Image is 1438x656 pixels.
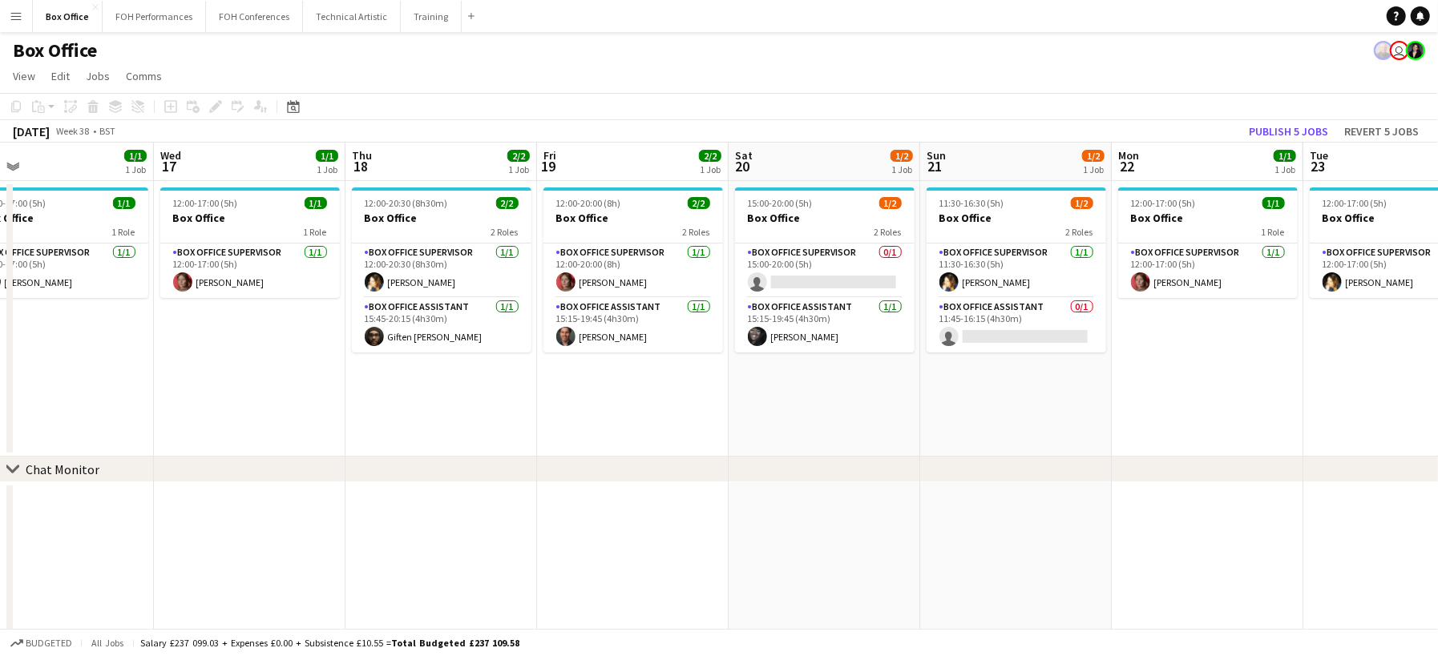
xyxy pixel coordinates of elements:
app-user-avatar: Millie Haldane [1390,41,1409,60]
span: Comms [126,69,162,83]
a: View [6,66,42,87]
span: Edit [51,69,70,83]
span: All jobs [88,637,127,649]
a: Comms [119,66,168,87]
span: Jobs [86,69,110,83]
button: Technical Artistic [303,1,401,32]
span: View [13,69,35,83]
h1: Box Office [13,38,97,62]
app-user-avatar: Lexi Clare [1406,41,1425,60]
app-user-avatar: PERM Chris Nye [1374,41,1393,60]
button: FOH Conferences [206,1,303,32]
button: Box Office [33,1,103,32]
button: Revert 5 jobs [1338,121,1425,142]
button: Publish 5 jobs [1242,121,1335,142]
a: Jobs [79,66,116,87]
button: FOH Performances [103,1,206,32]
a: Edit [45,66,76,87]
span: Budgeted [26,638,72,649]
span: Week 38 [53,125,93,137]
div: Salary £237 099.03 + Expenses £0.00 + Subsistence £10.55 = [140,637,519,649]
div: [DATE] [13,123,50,139]
div: BST [99,125,115,137]
button: Training [401,1,462,32]
div: Chat Monitor [26,461,99,477]
span: Total Budgeted £237 109.58 [391,637,519,649]
button: Budgeted [8,634,75,652]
